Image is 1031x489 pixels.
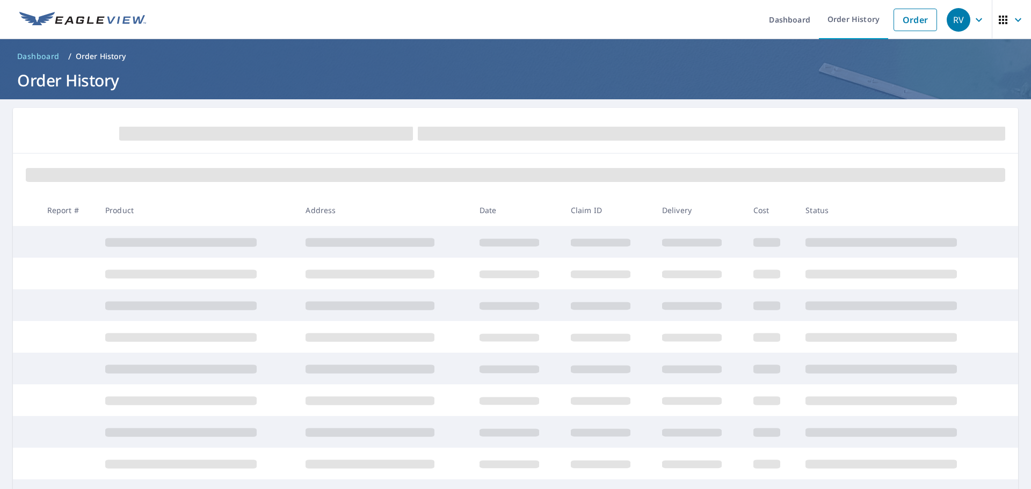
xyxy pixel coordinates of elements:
[947,8,970,32] div: RV
[68,50,71,63] li: /
[39,194,97,226] th: Report #
[471,194,562,226] th: Date
[17,51,60,62] span: Dashboard
[797,194,998,226] th: Status
[97,194,297,226] th: Product
[562,194,654,226] th: Claim ID
[297,194,470,226] th: Address
[19,12,146,28] img: EV Logo
[13,48,64,65] a: Dashboard
[13,48,1018,65] nav: breadcrumb
[76,51,126,62] p: Order History
[894,9,937,31] a: Order
[745,194,797,226] th: Cost
[654,194,745,226] th: Delivery
[13,69,1018,91] h1: Order History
